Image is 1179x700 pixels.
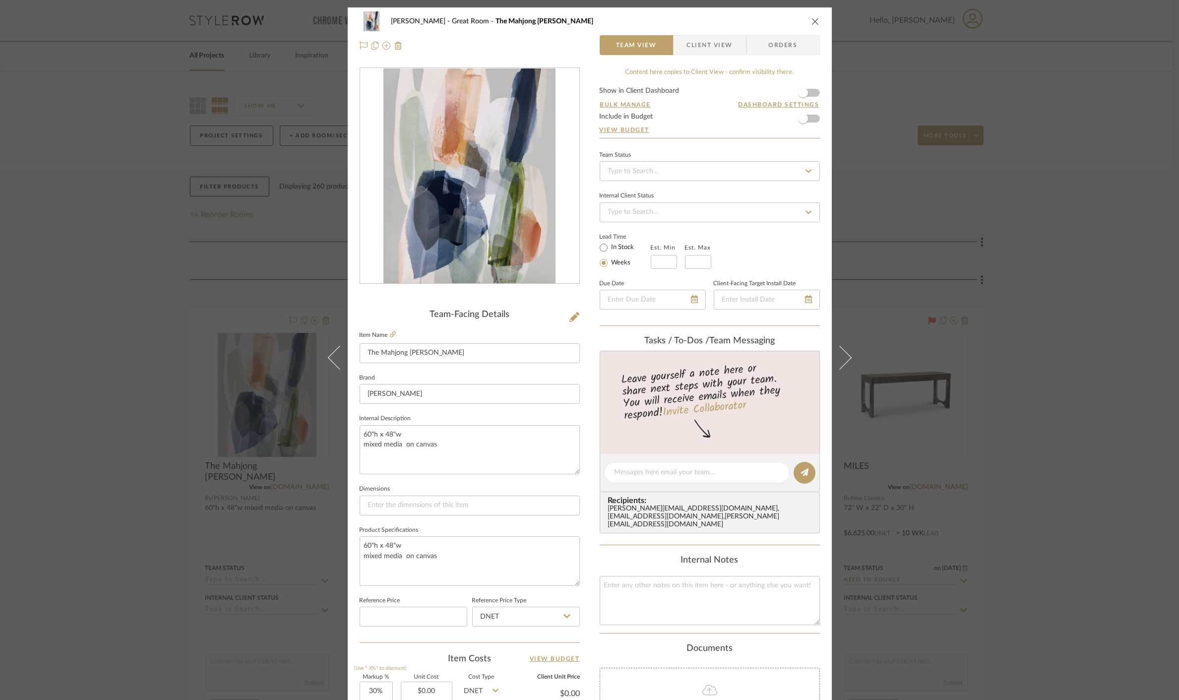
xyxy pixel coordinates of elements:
div: Documents [600,643,820,654]
label: Cost Type [460,675,502,680]
label: Client Unit Price [510,675,580,680]
div: Team Status [600,153,631,158]
span: Client View [687,35,733,55]
label: Markup % [360,675,393,680]
button: close [811,17,820,26]
span: Team View [616,35,657,55]
button: Bulk Manage [600,100,652,109]
mat-radio-group: Select item type [600,241,651,269]
label: Unit Cost [401,675,452,680]
div: Content here copies to Client View - confirm visibility there. [600,67,820,77]
label: Weeks [610,258,631,267]
a: Invite Collaborator [662,397,746,422]
label: Internal Description [360,416,411,421]
label: Dimensions [360,487,390,492]
div: Item Costs [360,653,580,665]
label: Est. Min [651,244,676,251]
input: Type to Search… [600,202,820,222]
img: e8c0ba53-d895-4108-a36f-71c22a3b4ea4_436x436.jpg [383,68,555,284]
span: Orders [758,35,808,55]
img: e8c0ba53-d895-4108-a36f-71c22a3b4ea4_48x40.jpg [360,11,383,31]
label: Est. Max [685,244,711,251]
div: Internal Notes [600,555,820,566]
label: Due Date [600,281,624,286]
div: 0 [360,68,579,284]
input: Enter Install Date [714,290,820,310]
a: View Budget [530,653,580,665]
div: Leave yourself a note here or share next steps with your team. You will receive emails when they ... [598,358,821,424]
label: Client-Facing Target Install Date [714,281,796,286]
label: Reference Price [360,598,400,603]
div: [PERSON_NAME][EMAIL_ADDRESS][DOMAIN_NAME] , [EMAIL_ADDRESS][DOMAIN_NAME] , [PERSON_NAME][EMAIL_AD... [608,505,815,529]
span: Tasks / To-Dos / [644,336,709,345]
label: In Stock [610,243,634,252]
label: Item Name [360,331,396,339]
img: Remove from project [394,42,402,50]
span: Great Room [452,18,496,25]
span: Recipients: [608,496,815,505]
label: Reference Price Type [472,598,527,603]
button: Dashboard Settings [738,100,820,109]
input: Enter Brand [360,384,580,404]
input: Enter Due Date [600,290,706,310]
label: Product Specifications [360,528,419,533]
span: [PERSON_NAME] [391,18,452,25]
div: Internal Client Status [600,193,654,198]
div: Team-Facing Details [360,310,580,320]
label: Lead Time [600,232,651,241]
label: Brand [360,376,375,381]
input: Type to Search… [600,161,820,181]
input: Enter Item Name [360,343,580,363]
div: team Messaging [600,336,820,347]
input: Enter the dimensions of this item [360,496,580,515]
span: The Mahjong [PERSON_NAME] [496,18,594,25]
a: View Budget [600,126,820,134]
